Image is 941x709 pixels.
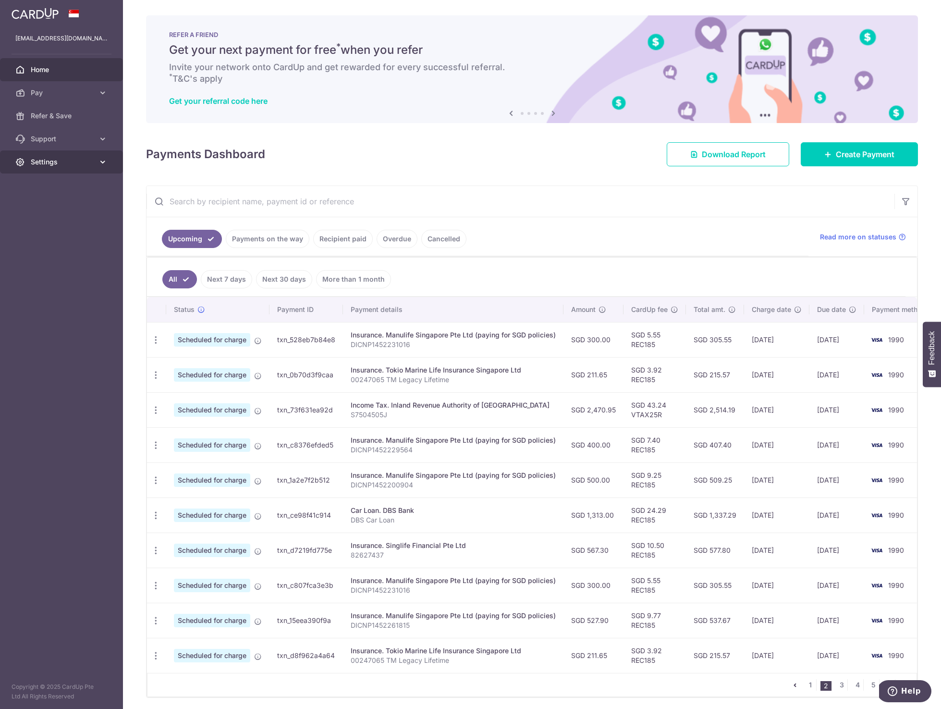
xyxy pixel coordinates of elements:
td: SGD 300.00 [563,322,623,357]
a: Create Payment [801,142,918,166]
a: 6 [883,679,895,691]
p: 00247065 TM Legacy Lifetime [351,375,556,385]
span: 1990 [888,476,904,484]
p: DBS Car Loan [351,515,556,525]
td: SGD 300.00 [563,568,623,603]
span: Scheduled for charge [174,614,250,627]
td: [DATE] [809,638,864,673]
div: Insurance. Singlife Financial Pte Ltd [351,541,556,550]
h4: Payments Dashboard [146,146,265,163]
a: Upcoming [162,230,222,248]
td: [DATE] [744,533,809,568]
button: Feedback - Show survey [923,322,941,387]
td: SGD 305.55 [686,322,744,357]
td: SGD 7.40 REC185 [623,427,686,462]
span: Scheduled for charge [174,368,250,382]
h5: Get your next payment for free when you refer [169,42,895,58]
div: Insurance. Manulife Singapore Pte Ltd (paying for SGD policies) [351,611,556,621]
span: 1990 [888,336,904,344]
span: 1990 [888,651,904,659]
span: CardUp fee [631,305,668,314]
img: Bank Card [867,545,886,556]
div: Insurance. Manulife Singapore Pte Ltd (paying for SGD policies) [351,435,556,445]
td: txn_528eb7b84e8 [269,322,343,357]
p: DICNP1452261815 [351,621,556,630]
td: SGD 3.92 REC185 [623,638,686,673]
p: DICNP1452231016 [351,340,556,349]
span: 1990 [888,371,904,379]
span: Support [31,134,94,144]
td: [DATE] [809,392,864,427]
td: [DATE] [809,568,864,603]
p: 82627437 [351,550,556,560]
div: Insurance. Tokio Marine Life Insurance Singapore Ltd [351,365,556,375]
td: [DATE] [809,322,864,357]
h6: Invite your network onto CardUp and get rewarded for every successful referral. T&C's apply [169,62,895,85]
td: [DATE] [809,462,864,498]
span: Scheduled for charge [174,438,250,452]
span: Scheduled for charge [174,544,250,557]
td: SGD 537.67 [686,603,744,638]
p: S7504505J [351,410,556,420]
span: Read more on statuses [820,232,896,242]
td: [DATE] [744,392,809,427]
td: txn_1a2e7f2b512 [269,462,343,498]
a: More than 1 month [316,270,391,288]
span: Scheduled for charge [174,403,250,417]
li: 2 [820,681,832,691]
img: Bank Card [867,369,886,381]
p: DICNP1452231016 [351,585,556,595]
span: 1990 [888,616,904,624]
img: Bank Card [867,334,886,346]
div: Insurance. Manulife Singapore Pte Ltd (paying for SGD policies) [351,576,556,585]
nav: pager [789,673,917,697]
td: [DATE] [744,462,809,498]
img: Bank Card [867,474,886,486]
img: Bank Card [867,615,886,626]
td: [DATE] [744,322,809,357]
td: SGD 5.55 REC185 [623,568,686,603]
td: SGD 509.25 [686,462,744,498]
th: Payment ID [269,297,343,322]
td: SGD 24.29 REC185 [623,498,686,533]
input: Search by recipient name, payment id or reference [147,186,894,217]
td: txn_c807fca3e3b [269,568,343,603]
p: DICNP1452229564 [351,445,556,455]
a: Read more on statuses [820,232,906,242]
span: 1990 [888,581,904,589]
td: SGD 215.57 [686,357,744,392]
div: Income Tax. Inland Revenue Authority of [GEOGRAPHIC_DATA] [351,400,556,410]
p: [EMAIL_ADDRESS][DOMAIN_NAME] [15,34,108,43]
td: [DATE] [809,603,864,638]
img: Bank Card [867,580,886,591]
td: SGD 9.77 REC185 [623,603,686,638]
span: Feedback [928,331,936,365]
span: Scheduled for charge [174,579,250,592]
img: Bank Card [867,650,886,661]
td: [DATE] [744,568,809,603]
a: Overdue [377,230,417,248]
a: Next 7 days [201,270,252,288]
td: [DATE] [809,533,864,568]
td: [DATE] [809,357,864,392]
div: Insurance. Tokio Marine Life Insurance Singapore Ltd [351,646,556,656]
th: Payment details [343,297,563,322]
td: txn_15eea390f9a [269,603,343,638]
span: 1990 [888,546,904,554]
span: Charge date [752,305,791,314]
a: 5 [868,679,879,691]
td: SGD 3.92 REC185 [623,357,686,392]
td: txn_c8376efded5 [269,427,343,462]
td: SGD 1,337.29 [686,498,744,533]
a: All [162,270,197,288]
td: SGD 10.50 REC185 [623,533,686,568]
span: Settings [31,157,94,167]
td: [DATE] [809,498,864,533]
img: Bank Card [867,439,886,451]
span: Scheduled for charge [174,509,250,522]
td: txn_d7219fd775e [269,533,343,568]
td: SGD 567.30 [563,533,623,568]
span: Scheduled for charge [174,649,250,662]
td: SGD 211.65 [563,357,623,392]
td: SGD 43.24 VTAX25R [623,392,686,427]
